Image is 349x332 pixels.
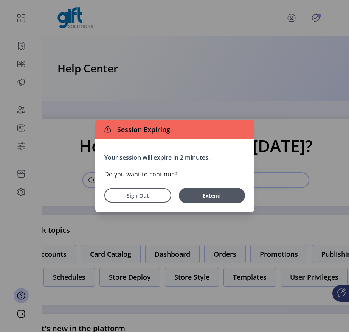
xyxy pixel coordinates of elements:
[114,192,161,200] span: Sign Out
[183,192,241,200] span: Extend
[179,188,245,203] button: Extend
[104,153,245,162] p: Your session will expire in 2 minutes.
[104,188,171,203] button: Sign Out
[114,125,170,135] span: Session Expiring
[104,170,245,179] p: Do you want to continue?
